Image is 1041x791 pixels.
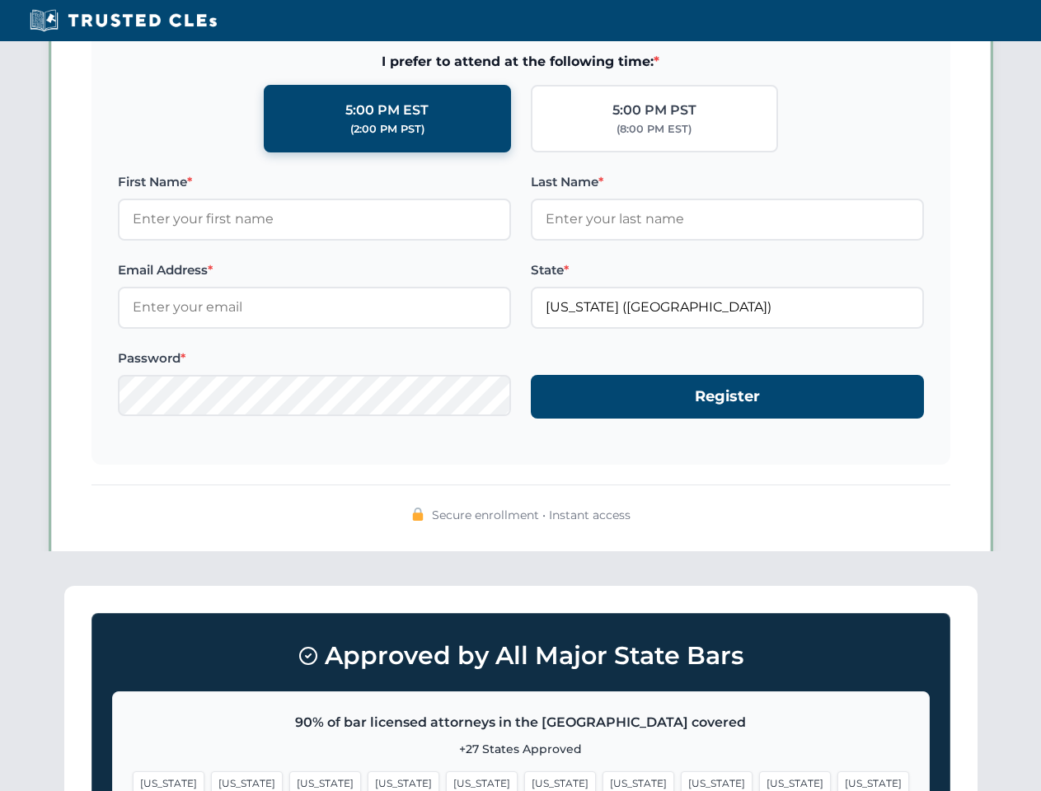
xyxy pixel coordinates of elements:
[531,260,924,280] label: State
[411,508,424,521] img: 🔒
[112,634,930,678] h3: Approved by All Major State Bars
[118,349,511,368] label: Password
[531,375,924,419] button: Register
[350,121,424,138] div: (2:00 PM PST)
[531,172,924,192] label: Last Name
[118,260,511,280] label: Email Address
[612,100,696,121] div: 5:00 PM PST
[432,506,631,524] span: Secure enrollment • Instant access
[133,740,909,758] p: +27 States Approved
[133,712,909,733] p: 90% of bar licensed attorneys in the [GEOGRAPHIC_DATA] covered
[25,8,222,33] img: Trusted CLEs
[118,51,924,73] span: I prefer to attend at the following time:
[345,100,429,121] div: 5:00 PM EST
[531,287,924,328] input: Florida (FL)
[617,121,692,138] div: (8:00 PM EST)
[531,199,924,240] input: Enter your last name
[118,172,511,192] label: First Name
[118,287,511,328] input: Enter your email
[118,199,511,240] input: Enter your first name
